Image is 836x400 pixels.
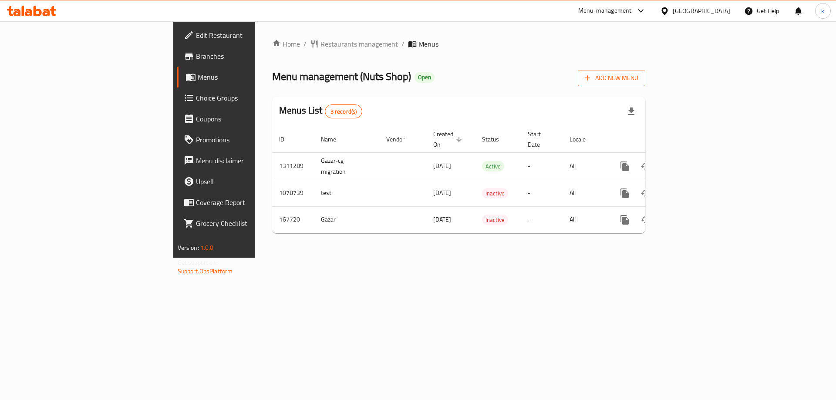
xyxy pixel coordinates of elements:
[177,25,313,46] a: Edit Restaurant
[177,171,313,192] a: Upsell
[578,70,645,86] button: Add New Menu
[178,266,233,277] a: Support.OpsPlatform
[482,134,510,145] span: Status
[621,101,642,122] div: Export file
[177,150,313,171] a: Menu disclaimer
[177,46,313,67] a: Branches
[418,39,438,49] span: Menus
[177,213,313,234] a: Grocery Checklist
[196,218,306,229] span: Grocery Checklist
[198,72,306,82] span: Menus
[314,206,379,233] td: Gazar
[196,155,306,166] span: Menu disclaimer
[196,93,306,103] span: Choice Groups
[196,114,306,124] span: Coupons
[314,152,379,180] td: Gazar-cg migration
[415,74,435,81] span: Open
[607,126,705,153] th: Actions
[614,156,635,177] button: more
[433,214,451,225] span: [DATE]
[563,180,607,206] td: All
[585,73,638,84] span: Add New Menu
[563,206,607,233] td: All
[482,161,504,171] div: Active
[320,39,398,49] span: Restaurants management
[386,134,416,145] span: Vendor
[821,6,824,16] span: k
[325,108,362,116] span: 3 record(s)
[482,188,508,198] span: Inactive
[196,51,306,61] span: Branches
[578,6,632,16] div: Menu-management
[272,39,645,49] nav: breadcrumb
[635,183,656,204] button: Change Status
[482,188,508,198] div: Inactive
[178,242,199,253] span: Version:
[177,108,313,129] a: Coupons
[272,67,411,86] span: Menu management ( Nuts Shop )
[314,180,379,206] td: test
[177,129,313,150] a: Promotions
[272,126,705,233] table: enhanced table
[433,160,451,171] span: [DATE]
[196,134,306,145] span: Promotions
[521,180,563,206] td: -
[177,192,313,213] a: Coverage Report
[570,134,597,145] span: Locale
[433,129,465,150] span: Created On
[433,187,451,198] span: [DATE]
[482,161,504,171] span: Active
[310,39,398,49] a: Restaurants management
[401,39,405,49] li: /
[614,183,635,204] button: more
[635,209,656,230] button: Change Status
[177,67,313,87] a: Menus
[673,6,730,16] div: [GEOGRAPHIC_DATA]
[635,156,656,177] button: Change Status
[415,72,435,83] div: Open
[200,242,214,253] span: 1.0.0
[196,30,306,40] span: Edit Restaurant
[178,257,218,268] span: Get support on:
[521,152,563,180] td: -
[482,215,508,225] span: Inactive
[614,209,635,230] button: more
[325,104,363,118] div: Total records count
[321,134,347,145] span: Name
[196,176,306,187] span: Upsell
[563,152,607,180] td: All
[521,206,563,233] td: -
[196,197,306,208] span: Coverage Report
[279,104,362,118] h2: Menus List
[528,129,552,150] span: Start Date
[177,87,313,108] a: Choice Groups
[279,134,296,145] span: ID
